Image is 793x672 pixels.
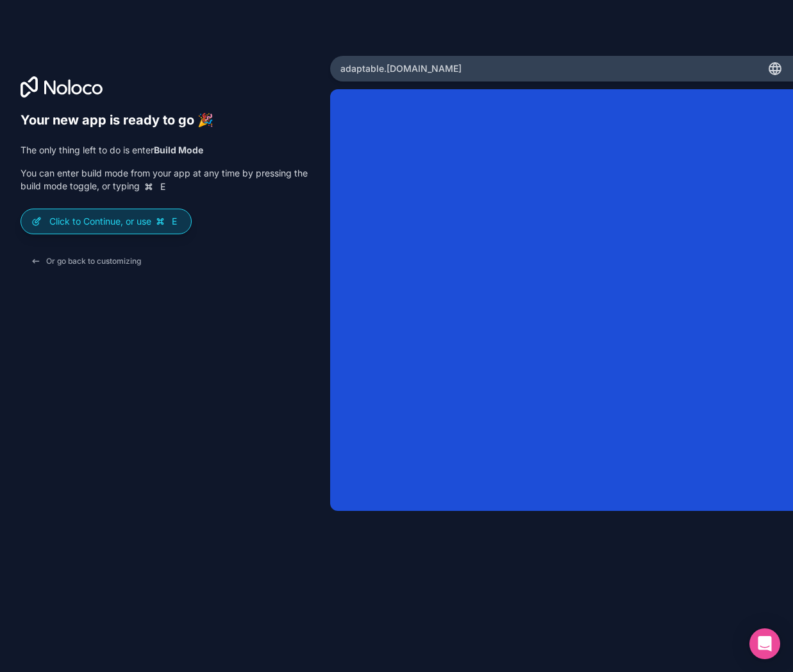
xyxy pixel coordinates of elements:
span: E [169,216,179,227]
h6: Your new app is ready to go 🎉 [21,112,308,128]
span: adaptable .[DOMAIN_NAME] [340,62,462,75]
button: Or go back to customizing [21,250,151,273]
p: The only thing left to do is enter [21,144,308,157]
div: Open Intercom Messenger [749,628,780,659]
iframe: App Preview [330,89,793,510]
span: E [158,182,168,192]
p: Click to Continue, or use [49,215,181,228]
p: You can enter build mode from your app at any time by pressing the build mode toggle, or typing [21,167,308,193]
strong: Build Mode [154,144,203,155]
